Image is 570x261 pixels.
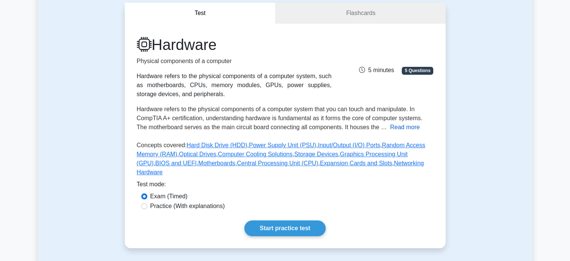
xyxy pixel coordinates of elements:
[198,160,235,166] a: Motherboards
[237,160,318,166] a: Central Processing Unit (CPU)
[137,72,332,99] div: Hardware refers to the physical components of a computer system, such as motherboards, CPUs, memo...
[179,151,216,157] a: Optical Drives
[137,57,332,66] p: Physical components of a computer
[244,220,326,236] a: Start practice test
[137,141,434,180] p: Concepts covered: , , , , , , , , , , , ,
[318,142,380,148] a: Input/Output (I/O) Ports
[276,3,445,24] a: Flashcards
[390,123,420,132] button: Read more
[402,67,433,74] span: 5 Questions
[218,151,292,157] a: Computer Cooling Solutions
[150,202,225,211] label: Practice (With explanations)
[294,151,338,157] a: Storage Devices
[249,142,316,148] a: Power Supply Unit (PSU)
[155,160,196,166] a: BIOS and UEFI
[359,67,394,73] span: 5 minutes
[137,151,408,166] a: Graphics Processing Unit (GPU)
[125,3,276,24] button: Test
[187,142,247,148] a: Hard Disk Drive (HDD)
[137,106,423,130] span: Hardware refers to the physical components of a computer system that you can touch and manipulate...
[150,192,188,201] label: Exam (Timed)
[320,160,392,166] a: Expansion Cards and Slots
[137,180,434,192] div: Test mode:
[137,36,332,54] h1: Hardware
